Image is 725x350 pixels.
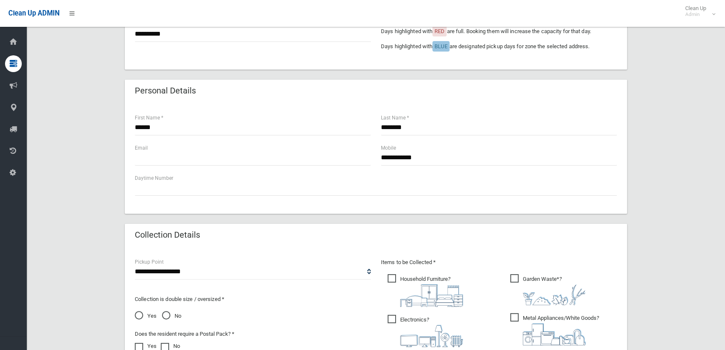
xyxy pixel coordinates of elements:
img: 36c1b0289cb1767239cdd3de9e694f19.png [523,323,586,345]
span: BLUE [434,43,447,49]
span: Electronics [388,315,463,347]
p: Days highlighted with are full. Booking them will increase the capacity for that day. [381,26,617,36]
span: Metal Appliances/White Goods [510,313,599,345]
i: ? [400,316,463,347]
img: aa9efdbe659d29b613fca23ba79d85cb.png [400,284,463,307]
p: Days highlighted with are designated pickup days for zone the selected address. [381,41,617,52]
p: Collection is double size / oversized * [135,294,371,304]
i: ? [400,276,463,307]
span: RED [434,28,445,34]
span: Garden Waste* [510,274,586,305]
header: Personal Details [125,83,206,99]
i: ? [523,315,599,345]
i: ? [523,276,586,305]
span: Household Furniture [388,274,463,307]
span: Yes [135,311,157,321]
header: Collection Details [125,227,210,243]
span: Clean Up [681,5,715,18]
span: Clean Up ADMIN [8,9,59,17]
small: Admin [685,11,706,18]
img: 394712a680b73dbc3d2a6a3a7ffe5a07.png [400,325,463,347]
img: 4fd8a5c772b2c999c83690221e5242e0.png [523,284,586,305]
span: No [162,311,181,321]
label: Does the resident require a Postal Pack? * [135,329,234,339]
p: Items to be Collected * [381,257,617,267]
